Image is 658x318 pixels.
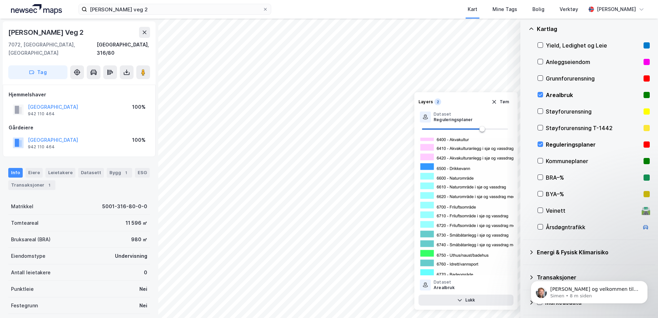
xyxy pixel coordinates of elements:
[8,41,97,57] div: 7072, [GEOGRAPHIC_DATA], [GEOGRAPHIC_DATA]
[46,182,53,189] div: 1
[434,112,473,117] div: Dataset
[546,206,639,215] div: Veinett
[11,202,33,211] div: Matrikkel
[546,157,641,165] div: Kommuneplaner
[546,124,641,132] div: Støyforurensning T-1442
[546,91,641,99] div: Arealbruk
[126,219,147,227] div: 11 596 ㎡
[418,295,513,306] button: Lukk
[11,285,34,293] div: Punktleie
[434,285,455,290] div: Arealbruk
[135,168,150,178] div: ESG
[11,4,62,14] img: logo.a4113a55bc3d86da70a041830d287a7e.svg
[25,168,43,178] div: Eiere
[487,96,513,107] button: Tøm
[468,5,477,13] div: Kart
[123,169,129,176] div: 1
[546,173,641,182] div: BRA–%
[102,202,147,211] div: 5001-316-80-0-0
[11,235,51,244] div: Bruksareal (BRA)
[139,285,147,293] div: Nei
[131,235,147,244] div: 980 ㎡
[546,190,641,198] div: BYA–%
[546,74,641,83] div: Grunnforurensning
[8,65,67,79] button: Tag
[87,4,263,14] input: Søk på adresse, matrikkel, gårdeiere, leietakere eller personer
[8,180,55,190] div: Transaksjoner
[546,223,639,231] div: Årsdøgntrafikk
[11,268,51,277] div: Antall leietakere
[28,111,55,117] div: 942 110 464
[560,5,578,13] div: Verktøy
[11,301,38,310] div: Festegrunn
[546,107,641,116] div: Støyforurensning
[418,99,433,105] div: Layers
[546,41,641,50] div: Yield, Ledighet og Leie
[139,301,147,310] div: Nei
[532,5,544,13] div: Bolig
[97,41,150,57] div: [GEOGRAPHIC_DATA], 316/80
[11,252,45,260] div: Eiendomstype
[45,168,75,178] div: Leietakere
[537,248,650,256] div: Energi & Fysisk Klimarisiko
[434,117,473,123] div: Reguleringsplaner
[492,5,517,13] div: Mine Tags
[546,140,641,149] div: Reguleringsplaner
[8,168,23,178] div: Info
[641,206,650,215] div: 🛣️
[520,266,658,315] iframe: Intercom notifications melding
[434,98,441,105] div: 2
[546,58,641,66] div: Anleggseiendom
[132,136,146,144] div: 100%
[11,219,39,227] div: Tomteareal
[28,144,55,150] div: 942 110 464
[434,279,455,285] div: Dataset
[9,91,150,99] div: Hjemmelshaver
[597,5,636,13] div: [PERSON_NAME]
[144,268,147,277] div: 0
[9,124,150,132] div: Gårdeiere
[107,168,132,178] div: Bygg
[132,103,146,111] div: 100%
[115,252,147,260] div: Undervisning
[78,168,104,178] div: Datasett
[537,25,650,33] div: Kartlag
[8,27,85,38] div: [PERSON_NAME] Veg 2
